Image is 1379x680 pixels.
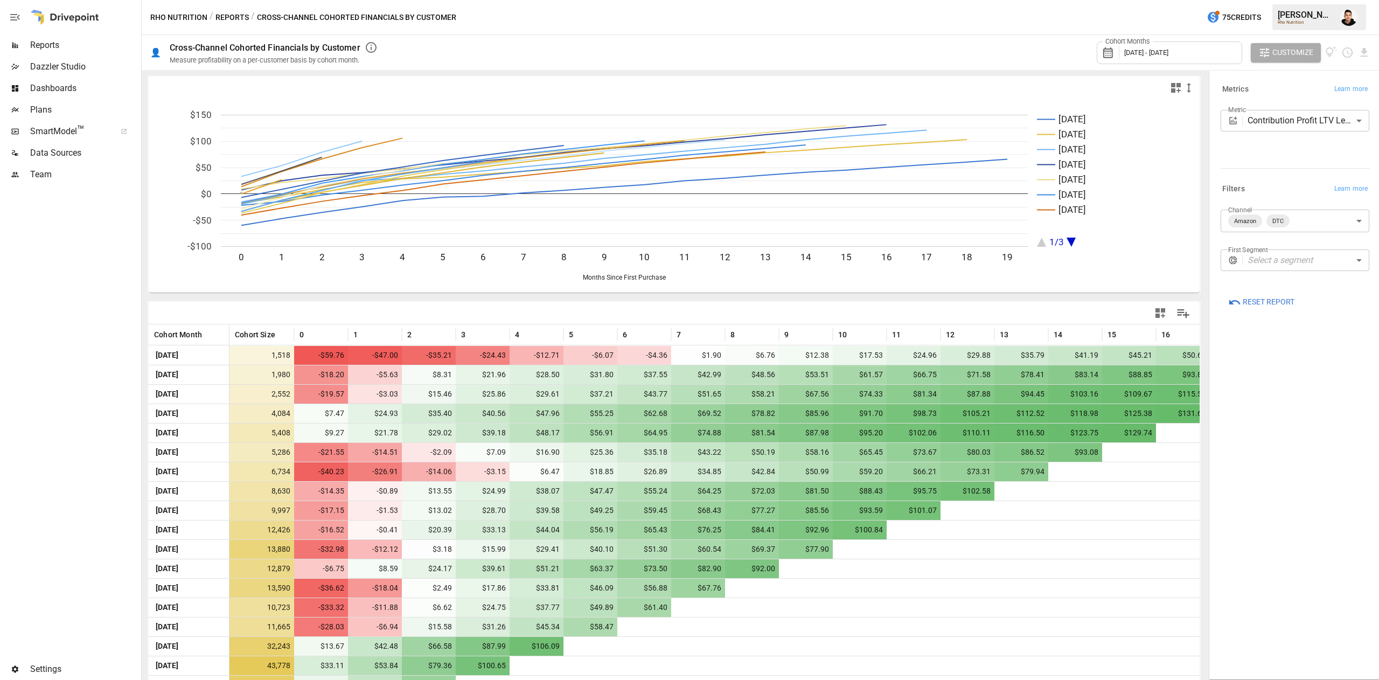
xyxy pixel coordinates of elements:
[623,559,669,578] span: $73.50
[892,329,901,340] span: 11
[623,540,669,559] span: $51.30
[1058,189,1086,200] text: [DATE]
[623,482,669,501] span: $55.24
[1054,443,1100,462] span: $93.08
[602,252,607,262] text: 9
[1124,48,1168,57] span: [DATE] - [DATE]
[677,329,681,340] span: 7
[300,579,346,598] span: -$36.62
[300,346,346,365] span: -$59.76
[569,424,615,442] span: $56.91
[1049,237,1064,247] text: 1/3
[407,462,454,481] span: -$14.06
[300,365,346,384] span: -$18.20
[639,252,650,262] text: 10
[235,443,292,462] span: 5,286
[235,559,292,578] span: 12,879
[193,215,212,226] text: -$50
[515,443,561,462] span: $16.90
[515,559,561,578] span: $51.21
[515,579,561,598] span: $33.81
[677,443,723,462] span: $43.22
[946,385,992,404] span: $87.88
[569,579,615,598] span: $46.09
[1268,215,1288,227] span: DTC
[800,252,811,262] text: 14
[461,329,465,340] span: 3
[946,424,992,442] span: $110.11
[730,365,777,384] span: $48.56
[1108,329,1116,340] span: 15
[677,540,723,559] span: $60.54
[1054,404,1100,423] span: $118.98
[515,540,561,559] span: $29.41
[300,385,346,404] span: -$19.57
[677,482,723,501] span: $64.25
[515,365,561,384] span: $28.50
[760,252,771,262] text: 13
[946,462,992,481] span: $73.31
[407,404,454,423] span: $35.40
[300,462,346,481] span: -$40.23
[730,482,777,501] span: $72.03
[407,385,454,404] span: $15.46
[1243,295,1294,309] span: Reset Report
[838,501,884,520] span: $93.59
[623,424,669,442] span: $64.95
[154,501,224,520] span: [DATE]
[407,346,454,365] span: -$35.21
[515,424,561,442] span: $48.17
[1054,329,1062,340] span: 14
[353,482,400,501] span: -$0.89
[1000,462,1046,481] span: $79.94
[515,404,561,423] span: $47.96
[239,252,244,262] text: 0
[730,462,777,481] span: $42.84
[1358,46,1370,59] button: Download report
[1058,114,1086,124] text: [DATE]
[1000,404,1046,423] span: $112.52
[1161,404,1208,423] span: $131.69
[623,346,669,365] span: -$4.36
[1058,174,1086,185] text: [DATE]
[838,482,884,501] span: $88.43
[1278,10,1334,20] div: [PERSON_NAME]
[154,579,224,598] span: [DATE]
[353,462,400,481] span: -$26.91
[623,404,669,423] span: $62.68
[892,482,938,501] span: $95.75
[407,501,454,520] span: $13.02
[235,329,275,340] span: Cohort Size
[623,462,669,481] span: $26.89
[946,443,992,462] span: $80.03
[892,385,938,404] span: $81.34
[353,404,400,423] span: $24.93
[561,252,567,262] text: 8
[838,521,884,539] span: $100.84
[300,482,346,501] span: -$14.35
[946,404,992,423] span: $105.21
[190,136,212,147] text: $100
[440,252,445,262] text: 5
[150,11,207,24] button: Rho Nutrition
[784,540,831,559] span: $77.90
[1340,9,1357,26] img: Francisco Sanchez
[515,521,561,539] span: $44.04
[1058,144,1086,155] text: [DATE]
[784,443,831,462] span: $58.16
[1325,43,1338,63] button: View documentation
[677,365,723,384] span: $42.99
[515,346,561,365] span: -$12.71
[677,462,723,481] span: $34.85
[300,501,346,520] span: -$17.15
[623,443,669,462] span: $35.18
[838,329,847,340] span: 10
[187,241,212,252] text: -$100
[1058,204,1086,215] text: [DATE]
[251,11,255,24] div: /
[892,501,938,520] span: $101.07
[1054,385,1100,404] span: $103.16
[1161,329,1170,340] span: 16
[461,385,507,404] span: $25.86
[569,329,573,340] span: 5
